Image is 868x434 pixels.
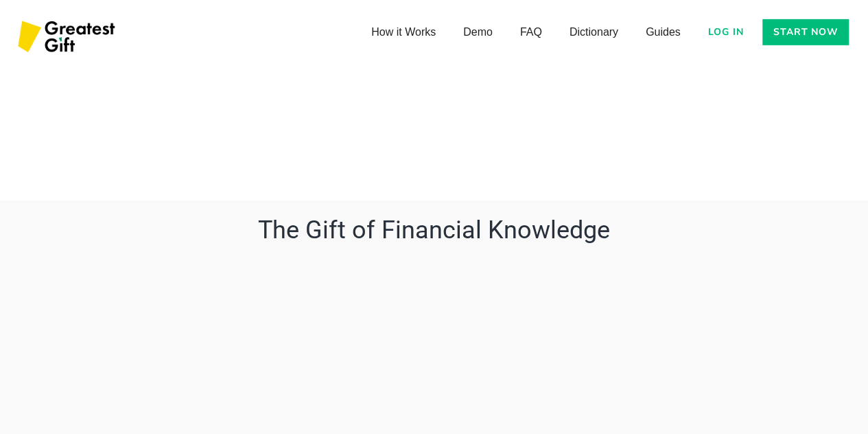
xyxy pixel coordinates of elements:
[112,214,757,246] h2: The Gift of Financial Knowledge
[357,19,449,46] a: How it Works
[14,14,122,62] img: Greatest Gift Logo
[556,19,632,46] a: Dictionary
[449,19,506,46] a: Demo
[762,19,849,45] a: Start now
[14,14,122,62] a: home
[506,19,556,46] a: FAQ
[632,19,694,46] a: Guides
[700,19,752,45] a: Log in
